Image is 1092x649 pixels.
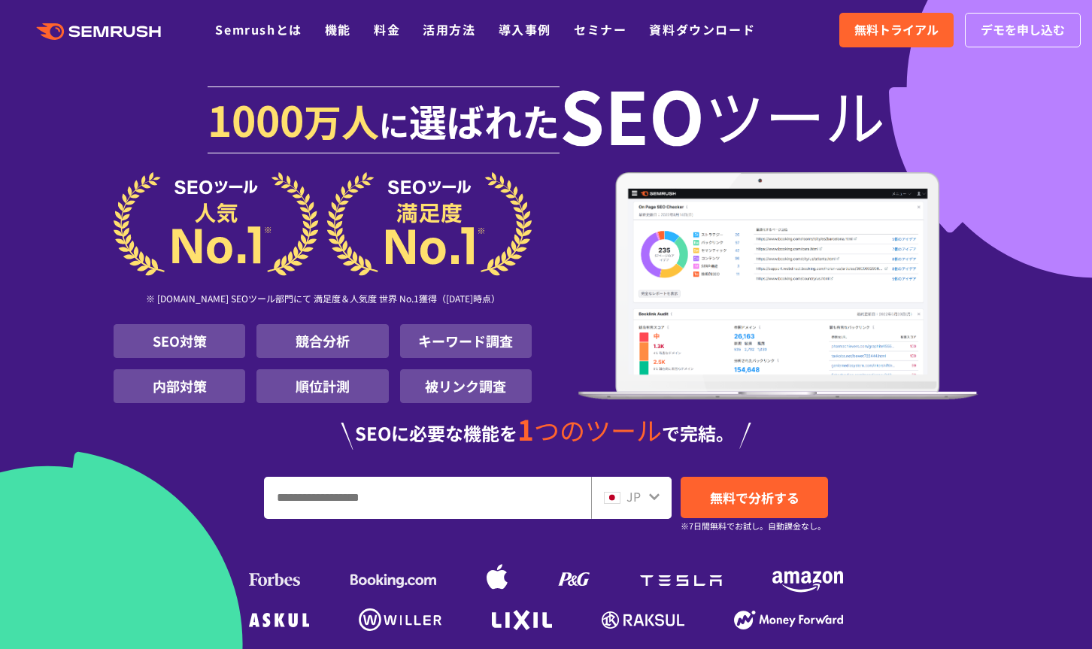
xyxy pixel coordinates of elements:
a: 無料トライアル [839,13,954,47]
a: 導入事例 [499,20,551,38]
a: 資料ダウンロード [649,20,755,38]
li: 被リンク調査 [400,369,532,403]
span: 無料トライアル [854,20,939,40]
span: 選ばれた [409,93,560,147]
span: 1 [517,408,534,449]
span: 万人 [304,93,379,147]
li: SEO対策 [114,324,245,358]
span: 無料で分析する [710,488,799,507]
a: セミナー [574,20,626,38]
li: キーワード調査 [400,324,532,358]
span: で完結。 [662,420,734,446]
span: に [379,102,409,146]
span: SEO [560,84,705,144]
span: ツール [705,84,885,144]
a: 無料で分析する [681,477,828,518]
a: デモを申し込む [965,13,1081,47]
div: SEOに必要な機能を [114,415,978,450]
input: URL、キーワードを入力してください [265,478,590,518]
li: 競合分析 [256,324,388,358]
span: つのツール [534,411,662,448]
a: 機能 [325,20,351,38]
li: 内部対策 [114,369,245,403]
span: 1000 [208,89,304,149]
li: 順位計測 [256,369,388,403]
a: Semrushとは [215,20,302,38]
div: ※ [DOMAIN_NAME] SEOツール部門にて 満足度＆人気度 世界 No.1獲得（[DATE]時点） [114,276,532,324]
span: デモを申し込む [981,20,1065,40]
a: 料金 [374,20,400,38]
small: ※7日間無料でお試し。自動課金なし。 [681,519,826,533]
span: JP [626,487,641,505]
a: 活用方法 [423,20,475,38]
